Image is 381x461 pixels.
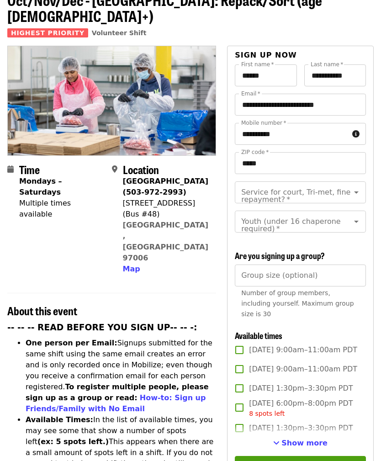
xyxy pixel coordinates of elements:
span: About this event [7,302,77,318]
img: Oct/Nov/Dec - Beaverton: Repack/Sort (age 10+) organized by Oregon Food Bank [8,46,216,155]
input: Mobile number [235,123,349,145]
strong: [GEOGRAPHIC_DATA] (503-972-2993) [123,177,208,196]
div: Multiple times available [19,198,105,220]
label: Mobile number [241,120,286,126]
i: calendar icon [7,165,14,174]
input: First name [235,64,296,86]
i: circle-info icon [352,130,360,138]
input: ZIP code [235,152,366,174]
label: Email [241,91,260,96]
label: Last name [311,62,343,67]
strong: One person per Email: [26,339,117,347]
span: [DATE] 1:30pm–3:30pm PDT [249,423,353,434]
i: map-marker-alt icon [112,165,117,174]
a: [GEOGRAPHIC_DATA], [GEOGRAPHIC_DATA] 97006 [123,221,208,262]
span: Are you signing up a group? [235,249,325,261]
strong: To register multiple people, please sign up as a group or read: [26,382,209,402]
span: [DATE] 9:00am–11:00am PDT [249,364,357,375]
button: Open [350,186,363,199]
input: Email [235,94,366,116]
button: See more timeslots [273,438,328,449]
strong: Available Times: [26,415,93,424]
button: Map [123,264,140,275]
span: [DATE] 9:00am–11:00am PDT [249,344,357,355]
span: 8 spots left [249,410,285,417]
strong: (ex: 5 spots left.) [37,437,109,446]
div: [STREET_ADDRESS] [123,198,209,209]
span: Time [19,161,40,177]
span: Show more [281,439,328,447]
button: Open [350,215,363,228]
span: Sign up now [235,51,297,59]
span: [DATE] 6:00pm–8:00pm PDT [249,398,353,419]
div: (Bus #48) [123,209,209,220]
strong: -- -- -- READ BEFORE YOU SIGN UP-- -- -: [7,323,197,332]
a: Volunteer Shift [92,29,147,37]
span: Highest Priority [7,28,88,37]
span: Location [123,161,159,177]
label: First name [241,62,274,67]
label: ZIP code [241,149,269,155]
span: Number of group members, including yourself. Maximum group size is 30 [241,289,354,318]
li: Signups submitted for the same shift using the same email creates an error and is only recorded o... [26,338,216,414]
span: Available times [235,329,282,341]
input: [object Object] [235,265,366,286]
span: [DATE] 1:30pm–3:30pm PDT [249,383,353,394]
strong: Mondays – Saturdays [19,177,62,196]
span: Map [123,265,140,273]
input: Last name [304,64,366,86]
